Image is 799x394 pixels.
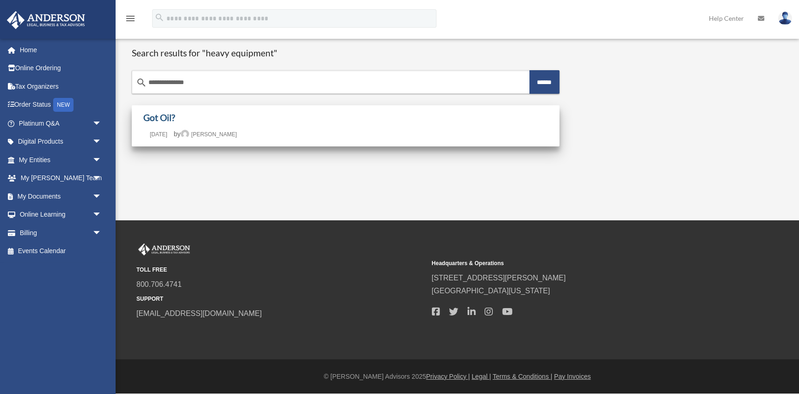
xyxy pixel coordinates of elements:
a: Terms & Conditions | [493,373,553,380]
a: 800.706.4741 [136,280,182,288]
h1: Search results for "heavy equipment" [132,48,559,59]
small: SUPPORT [136,294,425,304]
span: arrow_drop_down [92,187,111,206]
a: [STREET_ADDRESS][PERSON_NAME] [432,274,566,282]
span: arrow_drop_down [92,151,111,170]
i: search [154,12,165,23]
a: [GEOGRAPHIC_DATA][US_STATE] [432,287,550,295]
a: Got Oil? [143,112,175,123]
a: Privacy Policy | [426,373,470,380]
img: User Pic [778,12,792,25]
div: NEW [53,98,74,112]
img: Anderson Advisors Platinum Portal [4,11,88,29]
a: Online Learningarrow_drop_down [6,206,116,224]
span: arrow_drop_down [92,169,111,188]
small: Headquarters & Operations [432,259,721,268]
a: Home [6,41,111,59]
a: [PERSON_NAME] [181,131,237,138]
i: menu [125,13,136,24]
a: Billingarrow_drop_down [6,224,116,242]
small: TOLL FREE [136,265,425,275]
a: Events Calendar [6,242,116,261]
a: Online Ordering [6,59,116,78]
a: Order StatusNEW [6,96,116,115]
a: [EMAIL_ADDRESS][DOMAIN_NAME] [136,309,262,317]
a: Tax Organizers [6,77,116,96]
a: Pay Invoices [554,373,590,380]
img: Anderson Advisors Platinum Portal [136,243,192,255]
a: Legal | [472,373,491,380]
a: My Documentsarrow_drop_down [6,187,116,206]
span: arrow_drop_down [92,114,111,133]
a: menu [125,16,136,24]
span: arrow_drop_down [92,224,111,242]
i: search [136,77,147,88]
a: Digital Productsarrow_drop_down [6,133,116,151]
a: [DATE] [143,131,174,138]
div: © [PERSON_NAME] Advisors 2025 [116,371,799,382]
a: My Entitiesarrow_drop_down [6,151,116,169]
a: My [PERSON_NAME] Teamarrow_drop_down [6,169,116,188]
span: arrow_drop_down [92,206,111,224]
span: by [174,130,237,138]
span: arrow_drop_down [92,133,111,152]
a: Platinum Q&Aarrow_drop_down [6,114,116,133]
